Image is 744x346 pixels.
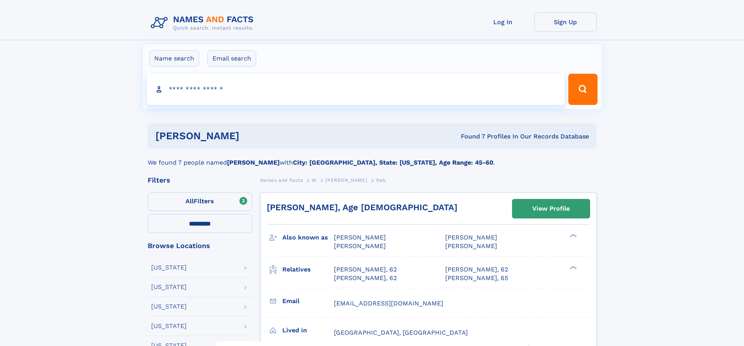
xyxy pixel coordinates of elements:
[445,242,497,250] span: [PERSON_NAME]
[207,50,256,67] label: Email search
[334,265,397,274] a: [PERSON_NAME], 62
[148,149,597,167] div: We found 7 people named with .
[186,197,194,205] span: All
[282,324,334,337] h3: Lived in
[312,175,317,185] a: W
[148,177,252,184] div: Filters
[532,200,570,218] div: View Profile
[568,265,577,270] div: ❯
[312,177,317,183] span: W
[227,159,280,166] b: [PERSON_NAME]
[334,234,386,241] span: [PERSON_NAME]
[568,74,597,105] button: Search Button
[148,242,252,249] div: Browse Locations
[325,177,367,183] span: [PERSON_NAME]
[267,202,457,212] a: [PERSON_NAME], Age [DEMOGRAPHIC_DATA]
[334,242,386,250] span: [PERSON_NAME]
[445,274,508,282] a: [PERSON_NAME], 65
[325,175,367,185] a: [PERSON_NAME]
[282,263,334,276] h3: Relatives
[151,323,187,329] div: [US_STATE]
[568,233,577,238] div: ❯
[293,159,493,166] b: City: [GEOGRAPHIC_DATA], State: [US_STATE], Age Range: 45-60
[376,177,386,183] span: Deb
[445,265,508,274] a: [PERSON_NAME], 62
[149,50,199,67] label: Name search
[350,132,589,141] div: Found 7 Profiles In Our Records Database
[282,295,334,308] h3: Email
[148,12,260,34] img: Logo Names and Facts
[260,175,303,185] a: Names and Facts
[512,199,590,218] a: View Profile
[151,303,187,310] div: [US_STATE]
[472,12,534,32] a: Log In
[151,284,187,290] div: [US_STATE]
[445,234,497,241] span: [PERSON_NAME]
[534,12,597,32] a: Sign Up
[334,274,397,282] a: [PERSON_NAME], 62
[282,231,334,244] h3: Also known as
[148,192,252,211] label: Filters
[334,329,468,336] span: [GEOGRAPHIC_DATA], [GEOGRAPHIC_DATA]
[155,131,350,141] h1: [PERSON_NAME]
[147,74,565,105] input: search input
[151,264,187,271] div: [US_STATE]
[334,300,443,307] span: [EMAIL_ADDRESS][DOMAIN_NAME]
